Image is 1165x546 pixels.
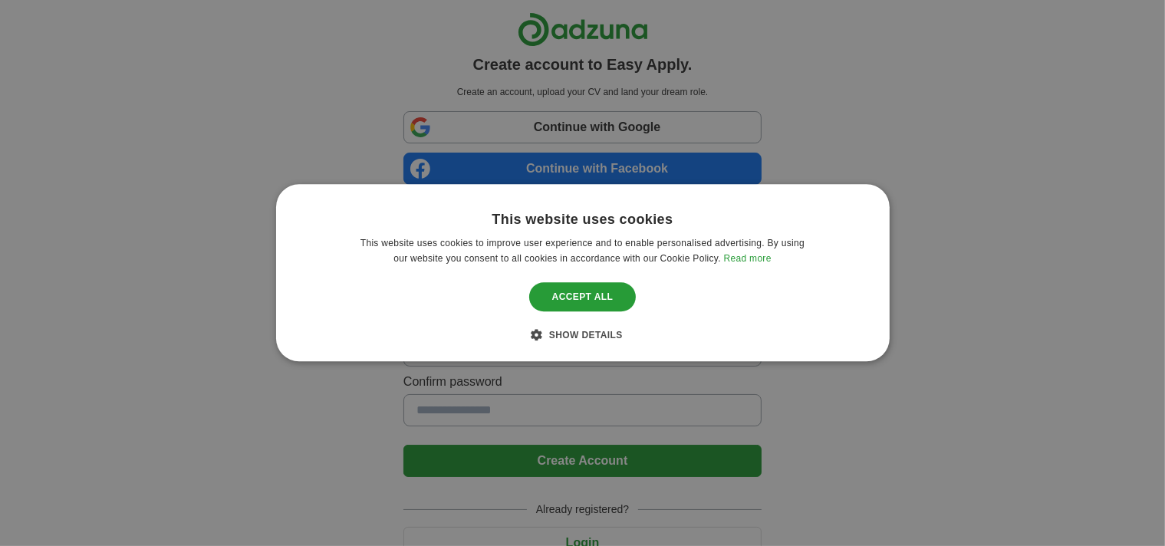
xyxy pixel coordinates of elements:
[529,282,637,311] div: Accept all
[492,211,673,229] div: This website uses cookies
[724,254,772,265] a: Read more, opens a new window
[360,238,805,265] span: This website uses cookies to improve user experience and to enable personalised advertising. By u...
[276,184,890,361] div: Cookie consent dialog
[542,327,623,343] div: Show details
[549,331,623,341] span: Show details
